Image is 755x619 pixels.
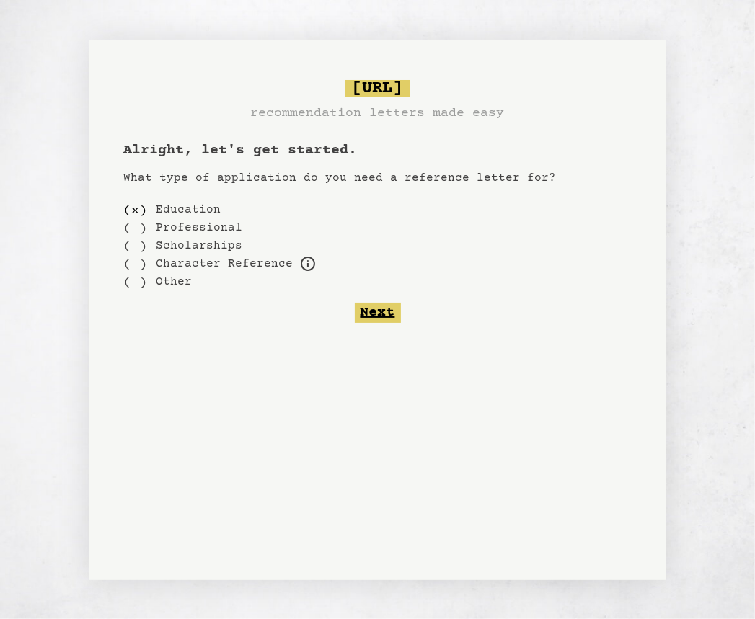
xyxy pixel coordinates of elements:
[124,201,148,219] div: ( x )
[156,255,293,272] label: For example, loans, housing applications, parole, professional certification, etc.
[345,80,410,97] span: [URL]
[124,255,148,273] div: ( )
[124,169,632,187] p: What type of application do you need a reference letter for?
[355,303,401,323] button: Next
[156,201,221,218] label: Education
[124,237,148,255] div: ( )
[251,103,505,123] h3: recommendation letters made easy
[124,219,148,237] div: ( )
[124,141,632,161] h1: Alright, let's get started.
[124,273,148,291] div: ( )
[156,237,243,254] label: Scholarships
[156,273,193,290] label: Other
[156,219,243,236] label: Professional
